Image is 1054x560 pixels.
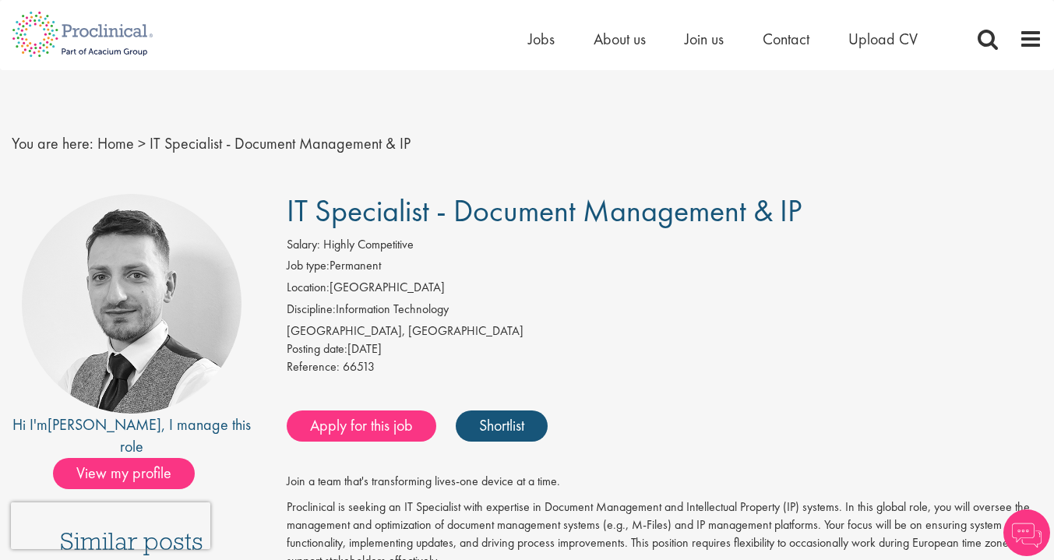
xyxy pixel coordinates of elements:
[685,29,724,49] a: Join us
[528,29,555,49] a: Jobs
[22,194,241,414] img: imeage of recruiter Giovanni Esposito
[287,279,1042,301] li: [GEOGRAPHIC_DATA]
[287,301,336,319] label: Discipline:
[287,410,436,442] a: Apply for this job
[287,358,340,376] label: Reference:
[287,340,1042,358] div: [DATE]
[1003,509,1050,556] img: Chatbot
[287,279,330,297] label: Location:
[287,322,1042,340] div: [GEOGRAPHIC_DATA], [GEOGRAPHIC_DATA]
[48,414,161,435] a: [PERSON_NAME]
[287,236,320,254] label: Salary:
[150,133,411,153] span: IT Specialist - Document Management & IP
[138,133,146,153] span: >
[763,29,809,49] a: Contact
[287,301,1042,322] li: Information Technology
[343,358,375,375] span: 66513
[287,191,802,231] span: IT Specialist - Document Management & IP
[323,236,414,252] span: Highly Competitive
[12,414,252,458] div: Hi I'm , I manage this role
[287,473,1042,491] p: Join a team that's transforming lives-one device at a time.
[287,257,330,275] label: Job type:
[287,340,347,357] span: Posting date:
[97,133,134,153] a: breadcrumb link
[287,257,1042,279] li: Permanent
[12,133,93,153] span: You are here:
[848,29,918,49] a: Upload CV
[456,410,548,442] a: Shortlist
[53,458,195,489] span: View my profile
[11,502,210,549] iframe: reCAPTCHA
[594,29,646,49] a: About us
[53,461,210,481] a: View my profile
